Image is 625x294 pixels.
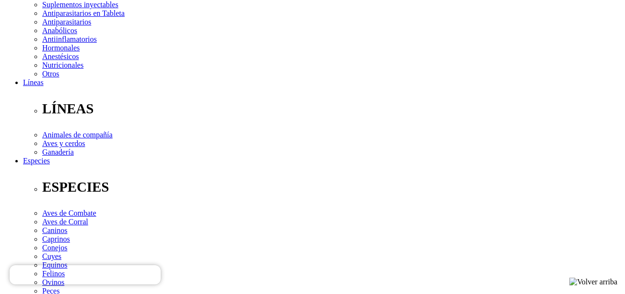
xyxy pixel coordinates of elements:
[42,252,61,260] a: Cuyes
[42,218,88,226] a: Aves de Corral
[23,157,50,165] a: Especies
[42,18,91,26] a: Antiparasitarios
[42,131,113,139] a: Animales de compañía
[42,0,118,9] a: Suplementos inyectables
[42,278,64,286] a: Ovinos
[42,244,67,252] a: Conejos
[42,70,59,78] a: Otros
[42,9,125,17] a: Antiparasitarios en Tableta
[42,179,621,195] p: ESPECIES
[42,26,77,35] a: Anabólicos
[42,139,85,147] a: Aves y cerdos
[42,235,70,243] a: Caprinos
[42,261,67,269] a: Equinos
[42,209,96,217] a: Aves de Combate
[42,61,83,69] a: Nutricionales
[10,265,161,284] iframe: Brevo live chat
[42,101,621,117] p: LÍNEAS
[42,35,97,43] a: Antiinflamatorios
[42,148,74,156] a: Ganadería
[23,78,44,86] a: Líneas
[42,226,67,234] a: Caninos
[42,52,79,61] a: Anestésicos
[569,278,617,286] img: Volver arriba
[42,44,80,52] a: Hormonales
